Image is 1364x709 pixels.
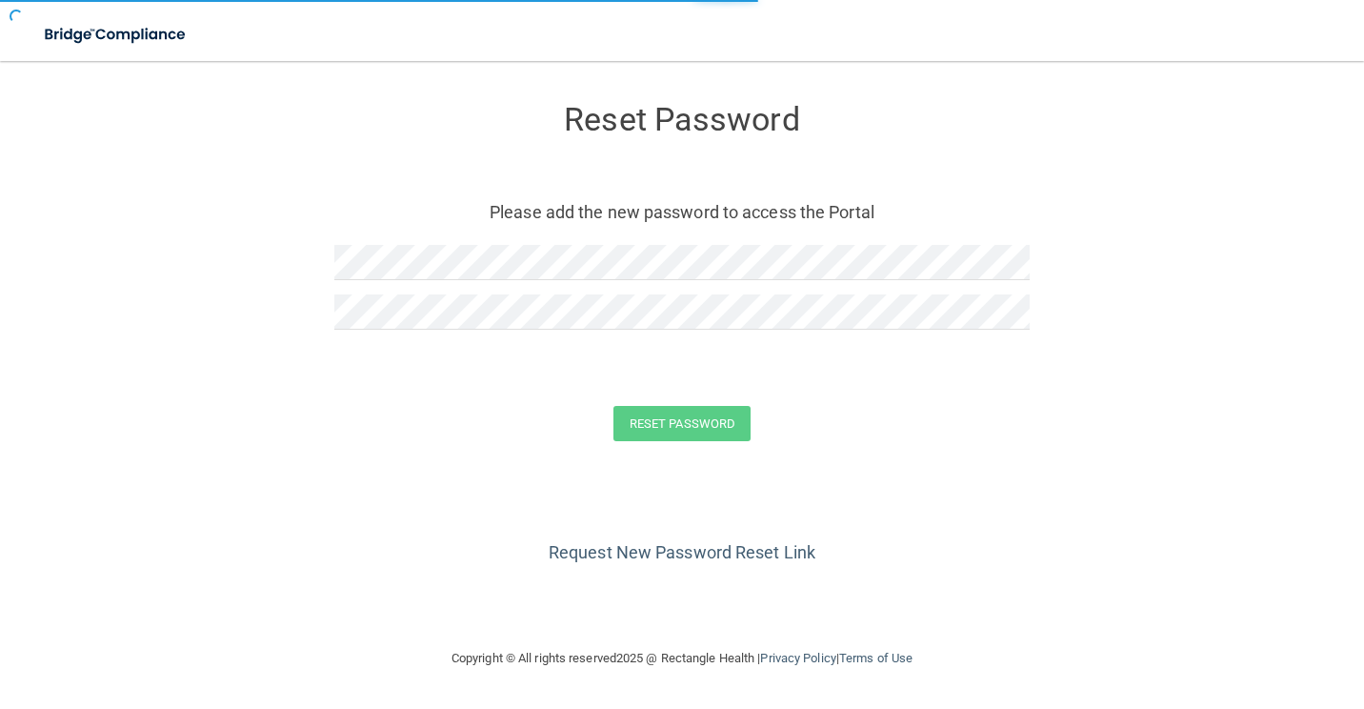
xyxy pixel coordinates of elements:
[29,15,204,54] img: bridge_compliance_login_screen.278c3ca4.svg
[349,196,1015,228] p: Please add the new password to access the Portal
[760,651,835,665] a: Privacy Policy
[839,651,913,665] a: Terms of Use
[549,542,815,562] a: Request New Password Reset Link
[334,102,1030,137] h3: Reset Password
[334,628,1030,689] div: Copyright © All rights reserved 2025 @ Rectangle Health | |
[613,406,751,441] button: Reset Password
